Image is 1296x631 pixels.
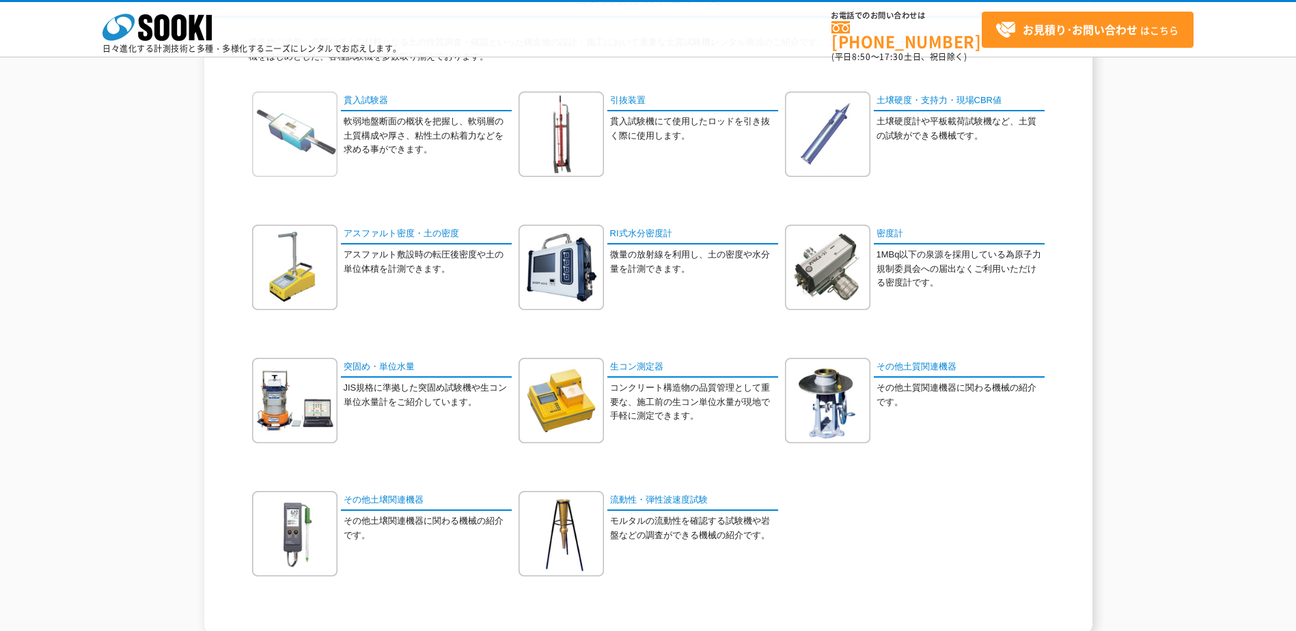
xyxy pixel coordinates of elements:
[607,358,778,378] a: 生コン測定器
[785,358,870,443] img: その他土質関連機器
[344,381,512,410] p: JIS規格に準拠した突固め試験機や生コン単位水量計をご紹介しています。
[519,491,604,576] img: 流動性・弾性波速度試験
[785,225,870,310] img: 密度計
[252,225,337,310] img: アスファルト密度・土の密度
[344,115,512,157] p: 軟弱地盤断面の概状を把握し、軟弱層の土質構成や厚さ、粘性土の粘着力などを求める事ができます。
[607,92,778,111] a: 引抜装置
[102,44,402,53] p: 日々進化する計測技術と多種・多様化するニーズにレンタルでお応えします。
[519,92,604,177] img: 引抜装置
[874,225,1045,244] a: 密度計
[831,21,982,49] a: [PHONE_NUMBER]
[341,225,512,244] a: アスファルト密度・土の密度
[341,491,512,511] a: その他土壌関連機器
[344,514,512,543] p: その他土壌関連機器に関わる機械の紹介です。
[607,491,778,511] a: 流動性・弾性波速度試験
[610,248,778,277] p: 微量の放射線を利用し、土の密度や水分量を計測できます。
[1023,21,1138,38] strong: お見積り･お問い合わせ
[610,115,778,143] p: 貫入試験機にて使用したロッドを引き抜く際に使用します。
[607,225,778,244] a: RI式水分密度計
[610,514,778,543] p: モルタルの流動性を確認する試験機や岩盤などの調査ができる機械の紹介です。
[519,225,604,310] img: RI式水分密度計
[982,12,1194,48] a: お見積り･お問い合わせはこちら
[341,92,512,111] a: 貫入試験器
[831,12,982,20] span: お電話でのお問い合わせは
[344,248,512,277] p: アスファルト敷設時の転圧後密度や土の単位体積を計測できます。
[874,358,1045,378] a: その他土質関連機器
[852,51,871,63] span: 8:50
[610,381,778,423] p: コンクリート構造物の品質管理として重要な、施工前の生コン単位水量が現地で手軽に測定できます。
[341,358,512,378] a: 突固め・単位水量
[252,92,337,177] img: 貫入試験器
[252,491,337,576] img: その他土壌関連機器
[995,20,1178,40] span: はこちら
[877,381,1045,410] p: その他土質関連機器に関わる機械の紹介です。
[785,92,870,177] img: 土壌硬度・支持力・現場CBR値
[874,92,1045,111] a: 土壌硬度・支持力・現場CBR値
[877,248,1045,290] p: 1MBq以下の泉源を採用している為原子力規制委員会への届出なくご利用いただける密度計です。
[519,358,604,443] img: 生コン測定器
[879,51,904,63] span: 17:30
[831,51,967,63] span: (平日 ～ 土日、祝日除く)
[877,115,1045,143] p: 土壌硬度計や平板載荷試験機など、土質の試験ができる機械です。
[252,358,337,443] img: 突固め・単位水量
